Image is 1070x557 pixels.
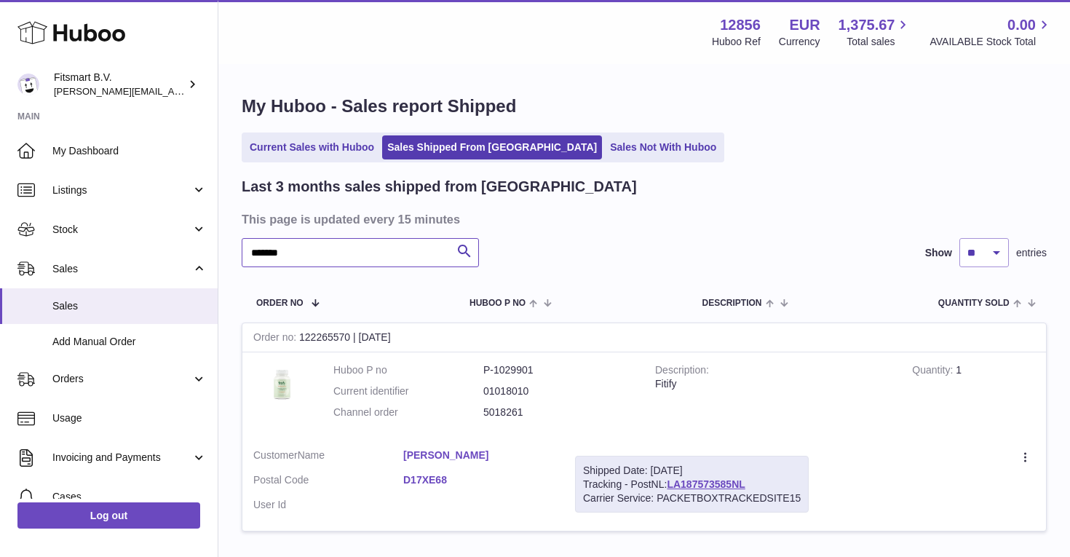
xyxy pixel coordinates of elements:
a: Sales Not With Huboo [605,135,721,159]
label: Show [925,246,952,260]
a: [PERSON_NAME] [403,449,553,462]
strong: EUR [789,15,820,35]
dt: Channel order [333,406,483,419]
span: Sales [52,299,207,313]
a: D17XE68 [403,473,553,487]
h1: My Huboo - Sales report Shipped [242,95,1047,118]
div: Huboo Ref [712,35,761,49]
span: Cases [52,490,207,504]
dt: Huboo P no [333,363,483,377]
span: Order No [256,299,304,308]
span: Stock [52,223,191,237]
span: AVAILABLE Stock Total [930,35,1053,49]
strong: Description [655,364,709,379]
a: Current Sales with Huboo [245,135,379,159]
dd: 01018010 [483,384,633,398]
strong: Quantity [912,364,956,379]
strong: Order no [253,331,299,347]
dt: User Id [253,498,403,512]
span: My Dashboard [52,144,207,158]
img: jonathan@leaderoo.com [17,74,39,95]
div: Shipped Date: [DATE] [583,464,801,478]
span: Total sales [847,35,911,49]
div: 122265570 | [DATE] [242,323,1046,352]
div: Fitify [655,377,890,391]
span: Customer [253,449,298,461]
a: 1,375.67 Total sales [839,15,912,49]
span: Sales [52,262,191,276]
div: Tracking - PostNL: [575,456,809,513]
a: LA187573585NL [667,478,745,490]
dd: 5018261 [483,406,633,419]
dd: P-1029901 [483,363,633,377]
dt: Current identifier [333,384,483,398]
span: Orders [52,372,191,386]
td: 1 [901,352,1046,438]
img: 128561739542540.png [253,363,312,405]
span: 0.00 [1007,15,1036,35]
span: Usage [52,411,207,425]
dt: Postal Code [253,473,403,491]
a: Log out [17,502,200,529]
h2: Last 3 months sales shipped from [GEOGRAPHIC_DATA] [242,177,637,197]
strong: 12856 [720,15,761,35]
span: Quantity Sold [938,299,1010,308]
span: Huboo P no [469,299,526,308]
div: Currency [779,35,820,49]
a: Sales Shipped From [GEOGRAPHIC_DATA] [382,135,602,159]
div: Fitsmart B.V. [54,71,185,98]
span: [PERSON_NAME][EMAIL_ADDRESS][DOMAIN_NAME] [54,85,292,97]
span: Listings [52,183,191,197]
h3: This page is updated every 15 minutes [242,211,1043,227]
span: 1,375.67 [839,15,895,35]
span: Add Manual Order [52,335,207,349]
span: entries [1016,246,1047,260]
span: Description [702,299,761,308]
dt: Name [253,449,403,466]
a: 0.00 AVAILABLE Stock Total [930,15,1053,49]
span: Invoicing and Payments [52,451,191,465]
div: Carrier Service: PACKETBOXTRACKEDSITE15 [583,491,801,505]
